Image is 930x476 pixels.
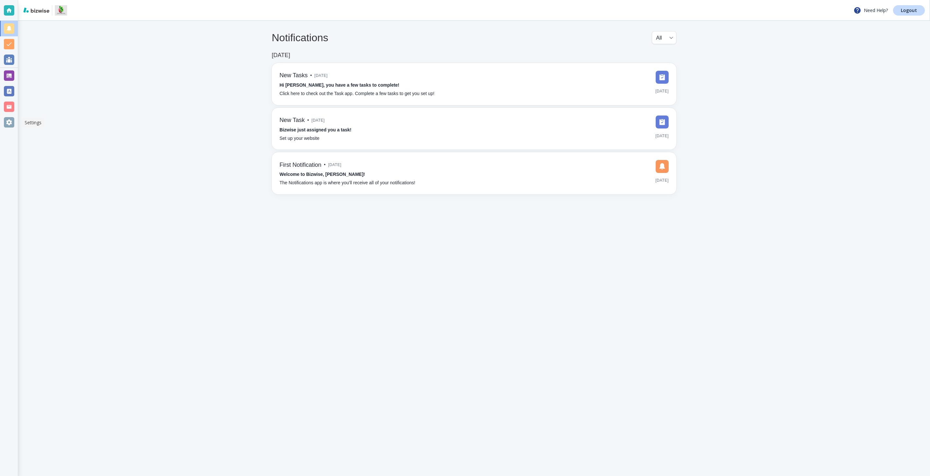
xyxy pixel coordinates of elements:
h6: First Notification [280,162,321,169]
strong: Bizwise just assigned you a task! [280,127,352,132]
h6: New Tasks [280,72,308,79]
a: Logout [893,5,925,16]
span: [DATE] [312,116,325,125]
img: bizwise [23,7,49,13]
img: DashboardSidebarTasks.svg [656,116,669,128]
p: Set up your website [280,135,319,142]
img: DashboardSidebarNotification.svg [656,160,669,173]
img: DashboardSidebarTasks.svg [656,71,669,84]
a: New Tasks•[DATE]Hi [PERSON_NAME], you have a few tasks to complete!Click here to check out the Ta... [272,63,676,105]
p: Click here to check out the Task app. Complete a few tasks to get you set up! [280,90,435,97]
p: Need Help? [853,6,888,14]
p: • [307,117,309,124]
div: All [656,31,672,44]
span: [DATE] [655,176,669,185]
a: First Notification•[DATE]Welcome to Bizwise, [PERSON_NAME]!The Notifications app is where you’ll ... [272,152,676,194]
span: [DATE] [315,71,328,80]
h4: Notifications [272,31,328,44]
p: • [324,161,326,168]
span: [DATE] [655,131,669,141]
a: New Task•[DATE]Bizwise just assigned you a task!Set up your website[DATE] [272,108,676,150]
p: • [310,72,312,79]
strong: Hi [PERSON_NAME], you have a few tasks to complete! [280,82,399,88]
p: The Notifications app is where you’ll receive all of your notifications! [280,179,415,187]
span: [DATE] [655,86,669,96]
p: Logout [901,8,917,13]
p: Settings [25,119,42,126]
img: Shop Local Marketing Center – Elmhurst, IL – R.U. Marketing [55,5,67,16]
h6: New Task [280,117,305,124]
span: [DATE] [328,160,341,170]
h6: [DATE] [272,52,290,59]
strong: Welcome to Bizwise, [PERSON_NAME]! [280,172,365,177]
